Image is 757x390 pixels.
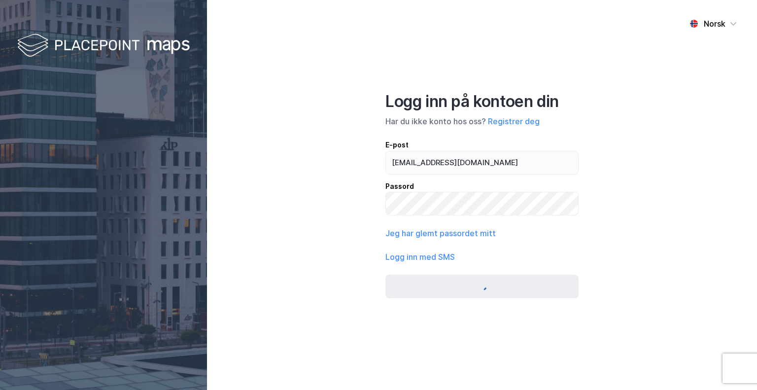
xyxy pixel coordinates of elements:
button: Jeg har glemt passordet mitt [385,227,496,239]
img: logo-white.f07954bde2210d2a523dddb988cd2aa7.svg [17,32,190,61]
button: Logg inn med SMS [385,251,455,263]
div: Kontrollprogram for chat [708,343,757,390]
button: Registrer deg [488,115,540,127]
div: Passord [385,180,579,192]
div: Norsk [704,18,725,30]
div: E-post [385,139,579,151]
iframe: Chat Widget [708,343,757,390]
div: Logg inn på kontoen din [385,92,579,111]
div: Har du ikke konto hos oss? [385,115,579,127]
